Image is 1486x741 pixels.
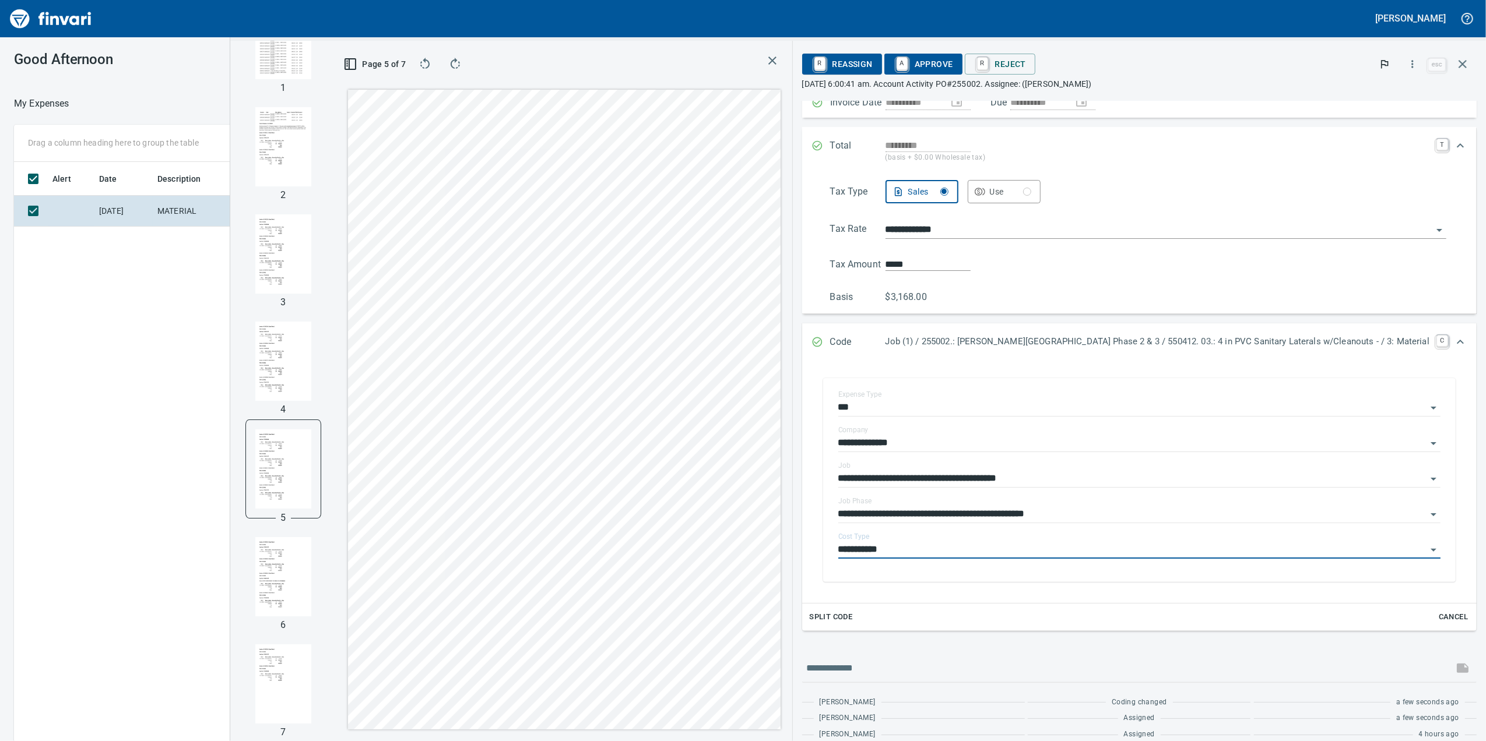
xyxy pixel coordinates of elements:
p: Total [830,139,886,164]
a: A [897,57,908,70]
img: Page 5 [255,429,311,509]
button: Flag [1372,51,1397,77]
button: [PERSON_NAME] [1373,9,1449,27]
p: Basis [830,290,886,304]
span: Alert [52,172,86,186]
h3: Good Afternoon [14,51,384,68]
button: Page 5 of 7 [346,54,406,75]
p: 7 [280,725,286,739]
p: Drag a column heading here to group the table [28,137,199,149]
a: R [814,57,825,70]
span: 4 hours ago [1419,729,1459,740]
img: Page 2 [255,107,311,186]
p: Tax Amount [830,257,886,271]
p: Code [830,335,886,350]
label: Company [838,426,869,433]
span: Description [157,172,201,186]
p: Job (1) / 255002.: [PERSON_NAME][GEOGRAPHIC_DATA] Phase 2 & 3 / 550412. 03.: 4 in PVC Sanitary La... [886,335,1429,348]
button: AApprove [884,54,962,75]
p: $3,168.00 [886,290,941,304]
button: RReject [965,54,1035,75]
div: Sales [908,185,948,199]
a: C [1436,335,1448,347]
p: 3 [280,295,286,309]
img: Page 6 [255,537,311,616]
span: [PERSON_NAME] [820,697,876,708]
span: Assigned [1124,712,1155,724]
a: R [977,57,988,70]
button: More [1400,51,1425,77]
div: Expand [802,127,1477,175]
img: Finvari [7,5,94,33]
span: Assigned [1124,729,1155,740]
p: Tax Type [830,185,886,203]
div: Use [990,185,1031,199]
button: Cancel [1435,608,1472,626]
td: MATERIAL [153,196,258,227]
span: Description [157,172,216,186]
span: Split Code [810,611,853,624]
button: Open [1425,506,1442,523]
span: This records your message into the invoice and notifies anyone mentioned [1449,654,1477,682]
p: 5 [280,511,286,525]
img: Page 3 [255,214,311,294]
h5: [PERSON_NAME] [1376,12,1446,24]
span: Approve [894,54,953,74]
p: My Expenses [14,97,69,111]
span: Coding changed [1112,697,1167,708]
p: 2 [280,188,286,202]
p: Tax Rate [830,222,886,239]
button: RReassign [802,54,882,75]
span: [PERSON_NAME] [820,729,876,740]
button: Open [1425,435,1442,451]
span: [PERSON_NAME] [820,712,876,724]
span: a few seconds ago [1396,697,1459,708]
a: T [1436,139,1448,150]
button: Use [968,180,1041,203]
label: Job [838,462,851,469]
label: Job Phase [838,497,872,504]
span: Page 5 of 7 [350,57,402,72]
button: Open [1425,400,1442,416]
span: Date [99,172,117,186]
span: Date [99,172,132,186]
label: Expense Type [838,391,881,398]
span: Close invoice [1425,50,1477,78]
span: a few seconds ago [1396,712,1459,724]
span: Alert [52,172,71,186]
span: Reject [974,54,1026,74]
nav: breadcrumb [14,97,69,111]
button: Open [1431,222,1448,238]
button: Sales [886,180,958,203]
p: 6 [280,618,286,632]
img: Page 4 [255,322,311,401]
a: esc [1428,58,1446,71]
img: Page 7 [255,644,311,724]
div: Expand [802,362,1477,631]
label: Cost Type [838,533,870,540]
p: 4 [280,403,286,417]
div: Expand [802,175,1477,314]
p: 1 [280,81,286,95]
span: Cancel [1438,611,1469,624]
p: (basis + $0.00 Wholesale tax) [886,152,1429,164]
button: Open [1425,542,1442,558]
div: Expand [802,323,1477,362]
button: Split Code [807,608,856,626]
p: [DATE] 6:00:41 am. Account Activity PO#255002. Assignee: ([PERSON_NAME]) [802,78,1477,90]
button: Open [1425,471,1442,487]
td: [DATE] [94,196,153,227]
span: Reassign [811,54,873,74]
